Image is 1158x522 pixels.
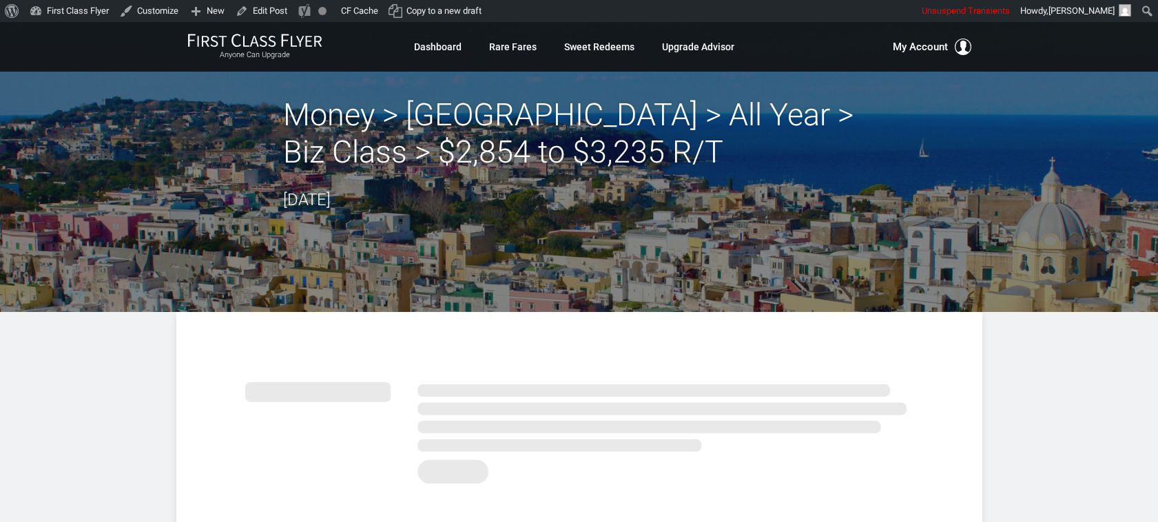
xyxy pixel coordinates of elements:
a: Upgrade Advisor [662,34,734,59]
time: [DATE] [283,190,331,209]
small: Anyone Can Upgrade [187,50,322,60]
span: Unsuspend Transients [922,6,1010,16]
button: My Account [893,39,971,55]
span: My Account [893,39,948,55]
a: First Class FlyerAnyone Can Upgrade [187,33,322,61]
a: Rare Fares [489,34,537,59]
a: Dashboard [414,34,462,59]
img: First Class Flyer [187,33,322,48]
img: summary.svg [245,367,913,492]
span: [PERSON_NAME] [1048,6,1115,16]
a: Sweet Redeems [564,34,634,59]
h2: Money > [GEOGRAPHIC_DATA] > All Year > Biz Class > $2,854 to $3,235 R/T [283,96,876,171]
